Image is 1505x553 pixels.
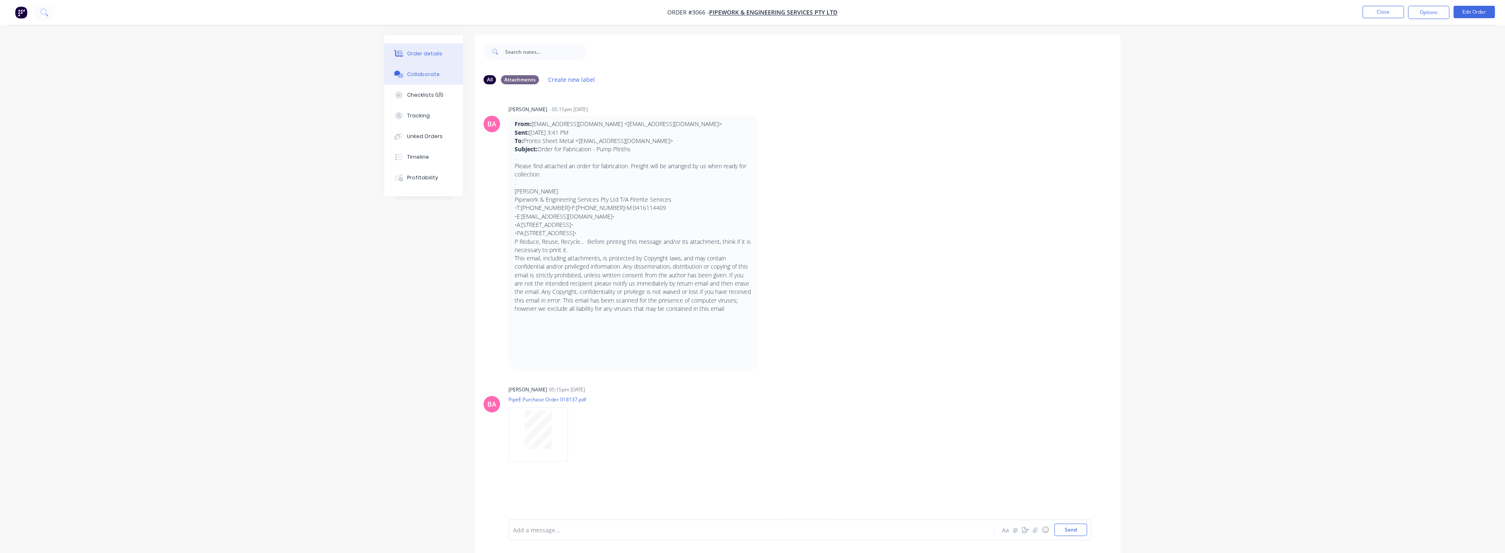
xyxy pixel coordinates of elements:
button: Profitability [384,167,463,188]
div: Linked Orders [407,133,443,140]
img: 7TVxAAAACklEQVQY02NgAAAAAgABmGNs1wAAAABJRU5ErkJggg== [515,313,574,367]
p: •E:[EMAIL_ADDRESS][DOMAIN_NAME]• [515,212,752,221]
button: @ [1011,525,1021,535]
p: •T:[PHONE_NUMBER]•F:[PHONE_NUMBER]•M:0416114409 [515,204,752,212]
button: Create new label [544,74,599,85]
button: Edit Order [1454,6,1495,18]
div: - 05:15pm [DATE] [549,106,588,113]
input: Search notes... [505,43,587,60]
strong: Sent: [515,129,529,136]
div: BA [487,399,496,409]
span: Order #3066 - [668,9,709,17]
button: ☺ [1040,525,1050,535]
button: Checklists 0/0 [384,85,463,105]
div: All [484,75,496,84]
button: Collaborate [384,64,463,85]
strong: From: [515,120,532,128]
strong: Subject: [515,145,537,153]
p: [PERSON_NAME] [515,187,752,195]
div: Tracking [407,112,430,119]
a: Pipework & Engineering Services Pty Ltd [709,9,838,17]
div: Timeline [407,153,429,161]
p: P Reduce, Reuse, Recycle... Before printing this message and/or its attachment, think if it is ne... [515,238,752,313]
img: Factory [15,6,27,19]
p: •PA:[STREET_ADDRESS]• [515,229,752,237]
p: . [515,154,752,162]
button: Tracking [384,105,463,126]
button: Linked Orders [384,126,463,147]
button: Order details [384,43,463,64]
button: Send [1054,524,1087,536]
div: 05:15pm [DATE] [549,386,585,393]
p: PipeE Purchase Order 018137.pdf [508,396,586,403]
p: . [515,179,752,187]
button: Close [1363,6,1404,18]
p: •A:[STREET_ADDRESS]• [515,221,752,229]
strong: To: [515,137,523,145]
div: Collaborate [407,71,440,78]
button: Options [1408,6,1450,19]
div: BA [487,119,496,129]
p: Please find attached an order for fabrication. Freight will be arranged by us when ready for coll... [515,162,752,179]
p: [EMAIL_ADDRESS][DOMAIN_NAME] <[EMAIL_ADDRESS][DOMAIN_NAME]> [DATE] 3:41 PM Pronto Sheet Metal <[E... [515,120,752,153]
p: Pipework & Engineering Services Pty Ltd T/A Firerite Services [515,195,752,204]
div: Profitability [407,174,439,181]
div: Attachments [501,75,539,84]
div: Checklists 0/0 [407,91,444,99]
button: Aa [1001,525,1011,535]
div: Order details [407,50,443,57]
div: [PERSON_NAME] [508,106,547,113]
div: [PERSON_NAME] [508,386,547,393]
button: Timeline [384,147,463,167]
